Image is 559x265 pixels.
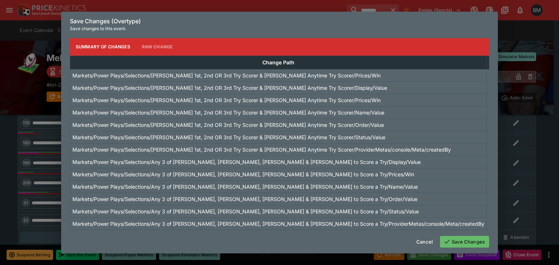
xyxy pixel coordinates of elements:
h6: Save Changes (Overtype) [70,17,489,25]
p: Markets/Power Plays/Selections/[PERSON_NAME] 1st, 2nd OR 3rd Try Scorer & [PERSON_NAME] Anytime T... [72,146,451,153]
p: Markets/Power Plays/Selections/[PERSON_NAME] 1st, 2nd OR 3rd Try Scorer & [PERSON_NAME] Anytime T... [72,72,381,79]
p: Markets/Power Plays/Selections/[PERSON_NAME] 1st, 2nd OR 3rd Try Scorer & [PERSON_NAME] Anytime T... [72,133,385,141]
button: Raw Change [136,38,179,56]
th: Change Path [70,56,487,69]
button: Save Changes [440,236,489,248]
p: Markets/Power Plays/Selections/Any 3 of [PERSON_NAME], [PERSON_NAME], [PERSON_NAME] & [PERSON_NAM... [72,195,417,203]
p: Markets/Power Plays/Selections/[PERSON_NAME] 1st, 2nd OR 3rd Try Scorer & [PERSON_NAME] Anytime T... [72,109,384,116]
button: Summary of Changes [70,38,136,56]
p: Markets/Power Plays/Selections/[PERSON_NAME] 1st, 2nd OR 3rd Try Scorer & [PERSON_NAME] Anytime T... [72,96,381,104]
p: Markets/Power Plays/Selections/[PERSON_NAME] 1st, 2nd OR 3rd Try Scorer & [PERSON_NAME] Anytime T... [72,121,384,129]
p: Markets/Power Plays/Selections/Any 3 of [PERSON_NAME], [PERSON_NAME], [PERSON_NAME] & [PERSON_NAM... [72,220,484,228]
p: Markets/Power Plays/Selections/Any 3 of [PERSON_NAME], [PERSON_NAME], [PERSON_NAME] & [PERSON_NAM... [72,158,421,166]
button: Cancel [412,236,437,248]
p: Markets/Power Plays/Selections/Any 3 of [PERSON_NAME], [PERSON_NAME], [PERSON_NAME] & [PERSON_NAM... [72,208,419,215]
p: Markets/Power Plays/Selections/Any 3 of [PERSON_NAME], [PERSON_NAME], [PERSON_NAME] & [PERSON_NAM... [72,183,418,190]
p: Markets/Power Plays/Selections/Any 3 of [PERSON_NAME], [PERSON_NAME], [PERSON_NAME] & [PERSON_NAM... [72,170,414,178]
p: Markets/Power Plays/Selections/[PERSON_NAME] 1st, 2nd OR 3rd Try Scorer & [PERSON_NAME] Anytime T... [72,84,387,92]
p: Save changes to this event. [70,25,489,32]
